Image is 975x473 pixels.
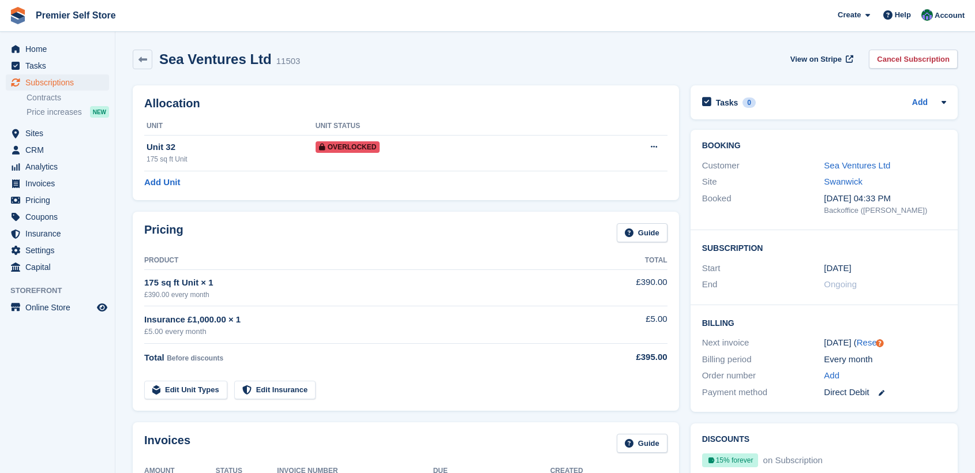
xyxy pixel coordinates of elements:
div: 0 [742,97,756,108]
div: Next invoice [702,336,824,350]
span: Analytics [25,159,95,175]
span: View on Stripe [790,54,842,65]
a: Swanwick [824,177,862,186]
th: Unit Status [316,117,572,136]
div: Booked [702,192,824,216]
div: Site [702,175,824,189]
time: 2023-01-07 00:00:00 UTC [824,262,851,275]
h2: Billing [702,317,946,328]
h2: Sea Ventures Ltd [159,51,272,67]
span: Help [895,9,911,21]
span: Home [25,41,95,57]
a: Edit Unit Types [144,381,227,400]
a: Preview store [95,301,109,314]
span: CRM [25,142,95,158]
a: Price increases NEW [27,106,109,118]
div: Customer [702,159,824,172]
span: Insurance [25,226,95,242]
div: 175 sq ft Unit [147,154,316,164]
a: menu [6,125,109,141]
span: Price increases [27,107,82,118]
a: Contracts [27,92,109,103]
th: Unit [144,117,316,136]
td: £5.00 [587,306,667,344]
a: Sea Ventures Ltd [824,160,890,170]
div: 175 sq ft Unit × 1 [144,276,587,290]
div: Direct Debit [824,386,946,399]
div: Unit 32 [147,141,316,154]
span: Settings [25,242,95,258]
img: Jo Granger [921,9,933,21]
span: Pricing [25,192,95,208]
th: Total [587,251,667,270]
span: Capital [25,259,95,275]
a: menu [6,226,109,242]
a: menu [6,74,109,91]
div: [DATE] 04:33 PM [824,192,946,205]
h2: Invoices [144,434,190,453]
h2: Booking [702,141,946,151]
div: NEW [90,106,109,118]
span: Sites [25,125,95,141]
div: £395.00 [587,351,667,364]
a: menu [6,58,109,74]
div: Insurance £1,000.00 × 1 [144,313,587,326]
a: menu [6,159,109,175]
a: menu [6,209,109,225]
th: Product [144,251,587,270]
div: 15% forever [702,453,759,467]
span: Coupons [25,209,95,225]
span: Create [838,9,861,21]
h2: Discounts [702,435,946,444]
a: Premier Self Store [31,6,121,25]
span: Invoices [25,175,95,192]
a: Cancel Subscription [869,50,958,69]
a: Edit Insurance [234,381,316,400]
div: Tooltip anchor [875,338,885,348]
a: menu [6,142,109,158]
a: Add Unit [144,176,180,189]
div: £390.00 every month [144,290,587,300]
img: stora-icon-8386f47178a22dfd0bd8f6a31ec36ba5ce8667c1dd55bd0f319d3a0aa187defe.svg [9,7,27,24]
a: menu [6,299,109,316]
a: menu [6,242,109,258]
h2: Subscription [702,242,946,253]
div: Backoffice ([PERSON_NAME]) [824,205,946,216]
span: Tasks [25,58,95,74]
span: Before discounts [167,354,223,362]
div: 11503 [276,55,301,68]
div: Order number [702,369,824,382]
a: menu [6,259,109,275]
div: £5.00 every month [144,326,587,337]
div: Start [702,262,824,275]
a: View on Stripe [786,50,856,69]
span: Overlocked [316,141,380,153]
a: Reset [857,337,879,347]
div: End [702,278,824,291]
span: Storefront [10,285,115,296]
a: Add [824,369,839,382]
a: menu [6,175,109,192]
span: Total [144,352,164,362]
a: Add [912,96,928,110]
span: Account [935,10,965,21]
h2: Tasks [716,97,738,108]
h2: Pricing [144,223,183,242]
div: [DATE] ( ) [824,336,946,350]
span: Subscriptions [25,74,95,91]
span: Ongoing [824,279,857,289]
a: Guide [617,434,667,453]
td: £390.00 [587,269,667,306]
div: Billing period [702,353,824,366]
span: on Subscription [761,455,823,465]
a: menu [6,192,109,208]
span: Online Store [25,299,95,316]
h2: Allocation [144,97,667,110]
div: Every month [824,353,946,366]
a: Guide [617,223,667,242]
div: Payment method [702,386,824,399]
a: menu [6,41,109,57]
